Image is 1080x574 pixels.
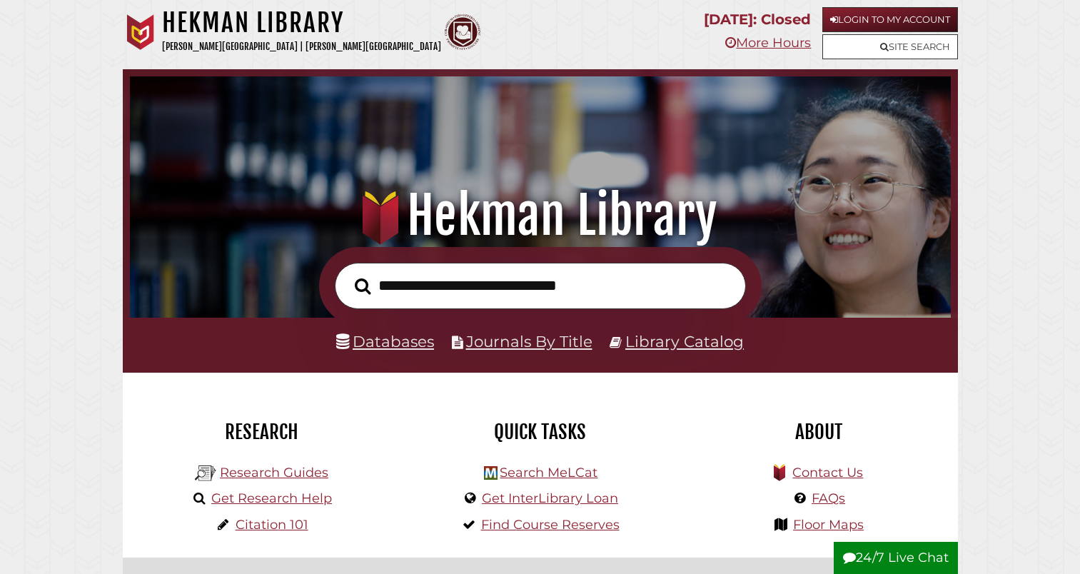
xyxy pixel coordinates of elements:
a: Login to My Account [822,7,958,32]
h2: About [690,420,947,444]
p: [PERSON_NAME][GEOGRAPHIC_DATA] | [PERSON_NAME][GEOGRAPHIC_DATA] [162,39,441,55]
a: Floor Maps [793,517,864,533]
a: Search MeLCat [500,465,597,480]
p: [DATE]: Closed [704,7,811,32]
img: Calvin Theological Seminary [445,14,480,50]
h1: Hekman Library [162,7,441,39]
i: Search [355,277,370,294]
a: FAQs [812,490,845,506]
a: Contact Us [792,465,863,480]
h1: Hekman Library [146,184,934,247]
a: Research Guides [220,465,328,480]
a: Site Search [822,34,958,59]
button: Search [348,274,378,299]
a: More Hours [725,35,811,51]
a: Get InterLibrary Loan [482,490,618,506]
h2: Quick Tasks [412,420,669,444]
a: Get Research Help [211,490,332,506]
img: Hekman Library Logo [484,466,498,480]
a: Find Course Reserves [481,517,620,533]
a: Citation 101 [236,517,308,533]
a: Databases [336,332,434,351]
img: Hekman Library Logo [195,463,216,484]
img: Calvin University [123,14,158,50]
h2: Research [133,420,390,444]
a: Library Catalog [625,332,744,351]
a: Journals By Title [466,332,592,351]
